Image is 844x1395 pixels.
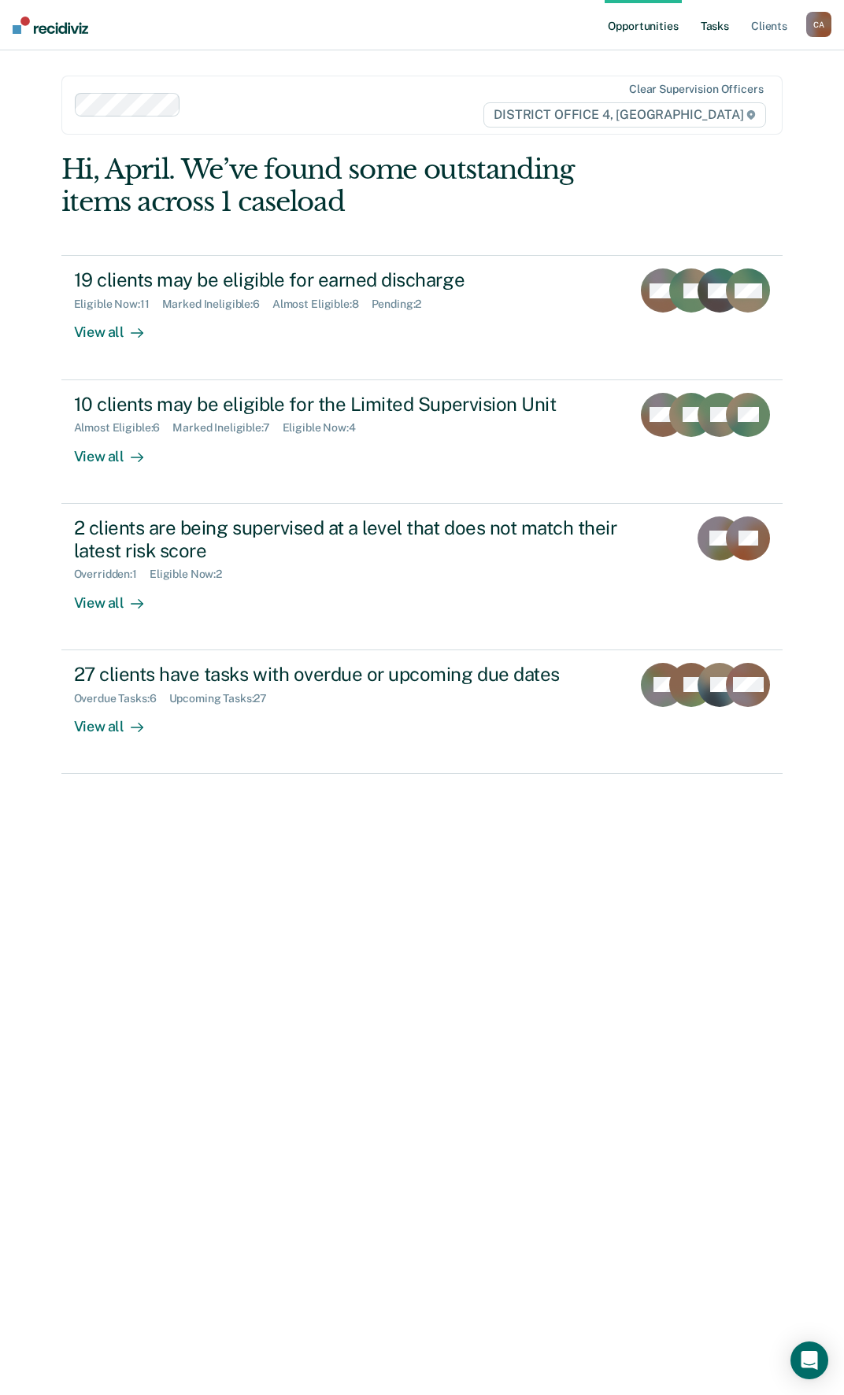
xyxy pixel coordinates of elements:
[169,692,280,705] div: Upcoming Tasks : 27
[61,380,783,504] a: 10 clients may be eligible for the Limited Supervision UnitAlmost Eligible:6Marked Ineligible:7El...
[74,516,627,562] div: 2 clients are being supervised at a level that does not match their latest risk score
[74,663,620,686] div: 27 clients have tasks with overdue or upcoming due dates
[61,650,783,774] a: 27 clients have tasks with overdue or upcoming due datesOverdue Tasks:6Upcoming Tasks:27View all
[806,12,831,37] button: CA
[61,504,783,650] a: 2 clients are being supervised at a level that does not match their latest risk scoreOverridden:1...
[74,421,173,435] div: Almost Eligible : 6
[74,393,620,416] div: 10 clients may be eligible for the Limited Supervision Unit
[74,705,162,735] div: View all
[74,311,162,342] div: View all
[806,12,831,37] div: C A
[272,298,372,311] div: Almost Eligible : 8
[283,421,368,435] div: Eligible Now : 4
[172,421,282,435] div: Marked Ineligible : 7
[74,692,169,705] div: Overdue Tasks : 6
[162,298,272,311] div: Marked Ineligible : 6
[13,17,88,34] img: Recidiviz
[61,255,783,379] a: 19 clients may be eligible for earned dischargeEligible Now:11Marked Ineligible:6Almost Eligible:...
[74,581,162,612] div: View all
[372,298,435,311] div: Pending : 2
[150,568,235,581] div: Eligible Now : 2
[483,102,766,128] span: DISTRICT OFFICE 4, [GEOGRAPHIC_DATA]
[790,1341,828,1379] div: Open Intercom Messenger
[74,298,162,311] div: Eligible Now : 11
[61,154,639,218] div: Hi, April. We’ve found some outstanding items across 1 caseload
[629,83,763,96] div: Clear supervision officers
[74,568,150,581] div: Overridden : 1
[74,435,162,465] div: View all
[74,268,620,291] div: 19 clients may be eligible for earned discharge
